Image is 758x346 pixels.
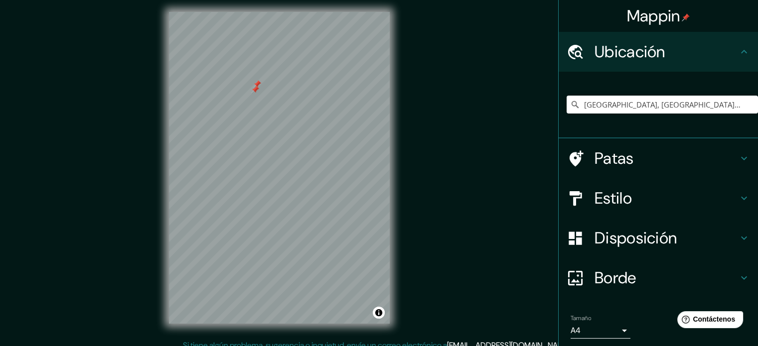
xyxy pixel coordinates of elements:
[559,178,758,218] div: Estilo
[559,138,758,178] div: Patas
[669,307,747,335] iframe: Lanzador de widgets de ayuda
[571,325,581,336] font: A4
[373,307,385,319] button: Activar o desactivar atribución
[559,32,758,72] div: Ubicación
[559,258,758,298] div: Borde
[682,13,690,21] img: pin-icon.png
[559,218,758,258] div: Disposición
[627,5,680,26] font: Mappin
[169,12,390,324] canvas: Mapa
[595,188,632,209] font: Estilo
[595,228,677,248] font: Disposición
[595,267,636,288] font: Borde
[571,323,630,339] div: A4
[595,41,665,62] font: Ubicación
[595,148,634,169] font: Patas
[567,96,758,114] input: Elige tu ciudad o zona
[571,314,591,322] font: Tamaño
